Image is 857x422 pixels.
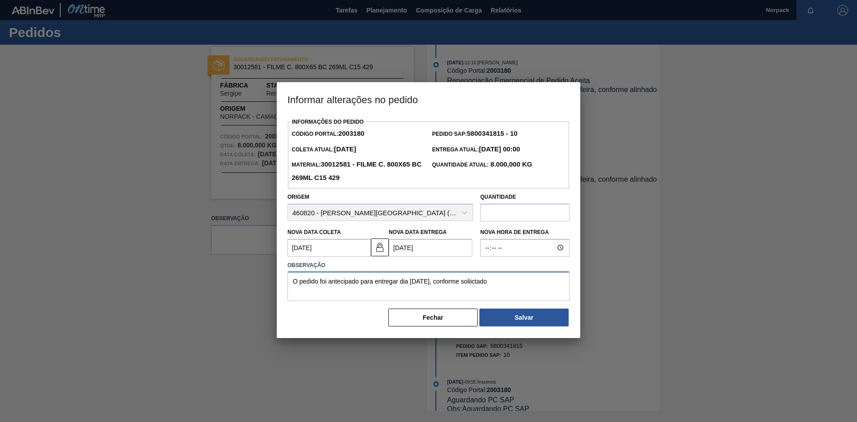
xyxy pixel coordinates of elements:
[479,145,520,153] strong: [DATE] 00:00
[292,119,364,125] label: Informações do Pedido
[467,130,517,137] strong: 5800341815 - 10
[287,272,570,301] textarea: O pedido foi antecipado para entregar dia [DATE], conforme soliictado
[389,239,472,257] input: dd/mm/yyyy
[388,309,478,326] button: Fechar
[291,146,356,153] span: Coleta Atual:
[287,229,341,235] label: Nova Data Coleta
[287,239,371,257] input: dd/mm/yyyy
[371,238,389,256] button: unlocked
[432,146,520,153] span: Entrega Atual:
[480,226,570,239] label: Nova Hora de Entrega
[389,229,447,235] label: Nova Data Entrega
[432,131,517,137] span: Pedido SAP:
[479,309,569,326] button: Salvar
[291,162,421,181] span: Material:
[338,130,364,137] strong: 2003180
[291,160,421,181] strong: 30012581 - FILME C. 800X65 BC 269ML C15 429
[480,194,516,200] label: Quantidade
[432,162,532,168] span: Quantidade Atual:
[287,194,309,200] label: Origem
[287,259,570,272] label: Observação
[334,145,356,153] strong: [DATE]
[489,160,533,168] strong: 8.000,000 KG
[277,82,580,116] h3: Informar alterações no pedido
[374,242,385,253] img: unlocked
[291,131,364,137] span: Código Portal:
